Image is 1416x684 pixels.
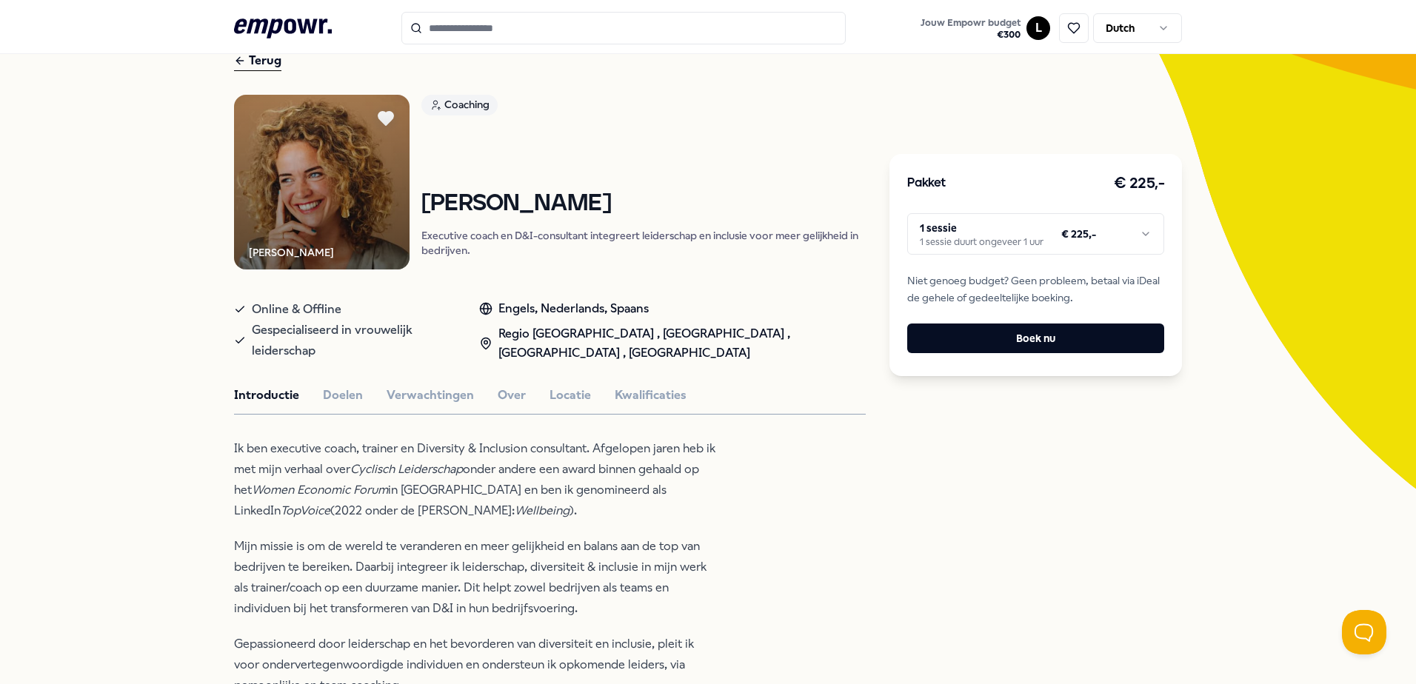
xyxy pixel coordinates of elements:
button: Verwachtingen [387,386,474,405]
em: Cyclisch Leiderschap [350,462,463,476]
button: Jouw Empowr budget€300 [918,14,1023,44]
button: Kwalificaties [615,386,687,405]
h3: € 225,- [1114,172,1165,195]
span: Gespecialiseerd in vrouwelijk leiderschap [252,320,450,361]
input: Search for products, categories or subcategories [401,12,846,44]
div: Engels, Nederlands, Spaans [479,299,866,318]
a: Coaching [421,95,866,121]
button: Over [498,386,526,405]
p: Ik ben executive coach, trainer en Diversity & Inclusion consultant. Afgelopen jaren heb ik met m... [234,438,715,521]
span: Online & Offline [252,299,341,320]
em: Women Economic Forum [252,483,388,497]
h1: [PERSON_NAME] [421,191,866,217]
button: L [1026,16,1050,40]
div: Coaching [421,95,498,115]
span: € 300 [921,29,1021,41]
span: Jouw Empowr budget [921,17,1021,29]
p: Executive coach en D&I-consultant integreert leiderschap en inclusie voor meer gelijkheid in bedr... [421,228,866,258]
button: Boek nu [907,323,1164,353]
span: Niet genoeg budget? Geen probleem, betaal via iDeal de gehele of gedeeltelijke boeking. [907,272,1164,306]
button: Doelen [323,386,363,405]
a: Jouw Empowr budget€300 [915,13,1026,44]
p: Mijn missie is om de wereld te veranderen en meer gelijkheid en balans aan de top van bedrijven t... [234,536,715,619]
div: Terug [234,51,281,71]
em: Wellbeing [515,503,570,517]
button: Introductie [234,386,299,405]
div: Regio [GEOGRAPHIC_DATA] , [GEOGRAPHIC_DATA] , [GEOGRAPHIC_DATA] , [GEOGRAPHIC_DATA] [479,324,866,362]
img: Product Image [234,95,410,270]
h3: Pakket [907,174,946,193]
div: [PERSON_NAME] [249,244,334,261]
em: TopVoice [281,503,330,517]
button: Locatie [550,386,591,405]
iframe: Help Scout Beacon - Open [1342,610,1386,654]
